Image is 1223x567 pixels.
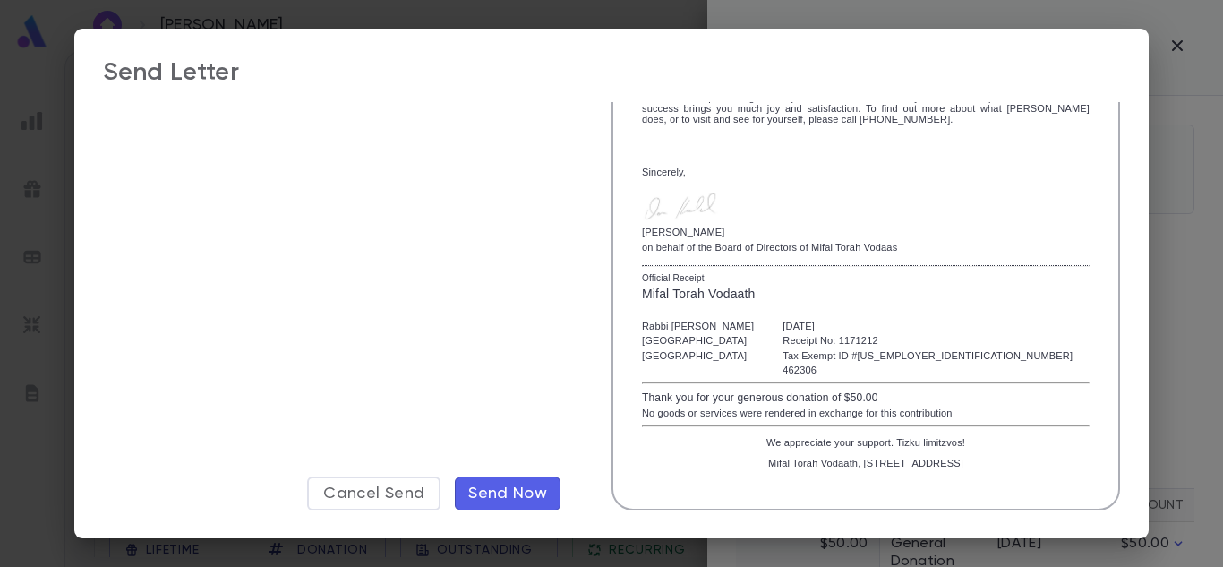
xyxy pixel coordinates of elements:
p: on behalf of the Board of Directors of Mifal Torah Vodaas [642,245,897,251]
div: No goods or services were rendered in exchange for this contribution [642,406,1090,421]
img: Mifal Receipt Signature.jpg [642,188,720,220]
button: Send Now [455,477,560,511]
div: Sincerely, [642,167,1090,177]
div: [DATE] [783,319,1073,334]
div: Official Receipt [642,271,1090,285]
div: [GEOGRAPHIC_DATA] [642,348,754,364]
div: Rabbi [PERSON_NAME] [642,319,754,334]
button: Cancel Send [307,477,440,511]
div: Send Letter [103,57,239,88]
div: Receipt No: 1171212 [783,333,1073,348]
div: Mifal Torah Vodaath [642,285,1090,304]
div: 462306 [783,363,1073,378]
p: [PERSON_NAME] [642,230,897,236]
span: Send Now [468,484,547,503]
div: Thank you for your generous donation of $50.00 [642,390,1090,406]
p: We appreciate your support. Tizku limitzvos! [642,437,1090,448]
div: Tax Exempt ID #[US_EMPLOYER_IDENTIFICATION_NUMBER] [783,348,1073,364]
div: [GEOGRAPHIC_DATA] [642,333,754,348]
p: Mifal Torah Vodaath, [STREET_ADDRESS] [642,458,1090,468]
span: Cancel Send [323,484,424,503]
